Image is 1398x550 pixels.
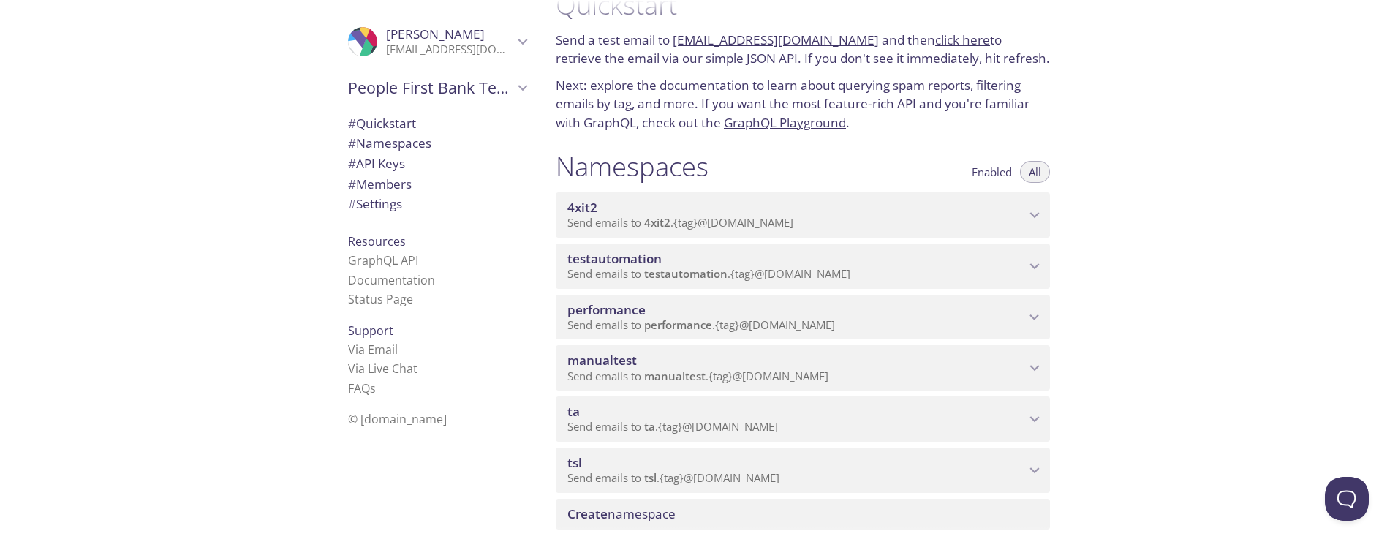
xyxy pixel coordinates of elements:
[567,454,582,471] span: tsl
[348,233,406,249] span: Resources
[336,18,538,66] div: Sumanth Borra
[556,499,1050,530] div: Create namespace
[556,345,1050,391] div: manualtest namespace
[336,69,538,107] div: People First Bank Testing Services
[348,176,412,192] span: Members
[348,342,398,358] a: Via Email
[567,317,835,332] span: Send emails to . {tag} @[DOMAIN_NAME]
[336,174,538,195] div: Members
[348,380,376,396] a: FAQ
[348,195,402,212] span: Settings
[336,113,538,134] div: Quickstart
[644,215,670,230] span: 4xit2
[348,155,356,172] span: #
[336,154,538,174] div: API Keys
[567,250,662,267] span: testautomation
[556,448,1050,493] div: tsl namespace
[644,266,728,281] span: testautomation
[567,505,676,522] span: namespace
[386,42,513,57] p: [EMAIL_ADDRESS][DOMAIN_NAME]
[348,155,405,172] span: API Keys
[348,272,435,288] a: Documentation
[644,369,706,383] span: manualtest
[556,295,1050,340] div: performance namespace
[386,26,485,42] span: [PERSON_NAME]
[348,115,356,132] span: #
[660,77,749,94] a: documentation
[556,244,1050,289] div: testautomation namespace
[348,78,513,98] span: People First Bank Testing Services
[724,114,846,131] a: GraphQL Playground
[567,470,779,485] span: Send emails to . {tag} @[DOMAIN_NAME]
[1325,477,1369,521] iframe: Help Scout Beacon - Open
[567,215,793,230] span: Send emails to . {tag} @[DOMAIN_NAME]
[567,352,637,369] span: manualtest
[348,115,416,132] span: Quickstart
[556,396,1050,442] div: ta namespace
[348,135,356,151] span: #
[348,291,413,307] a: Status Page
[567,301,646,318] span: performance
[348,195,356,212] span: #
[567,199,597,216] span: 4xit2
[370,380,376,396] span: s
[348,135,431,151] span: Namespaces
[567,369,828,383] span: Send emails to . {tag} @[DOMAIN_NAME]
[556,150,709,183] h1: Namespaces
[556,192,1050,238] div: 4xit2 namespace
[567,266,850,281] span: Send emails to . {tag} @[DOMAIN_NAME]
[348,411,447,427] span: © [DOMAIN_NAME]
[556,31,1050,68] p: Send a test email to and then to retrieve the email via our simple JSON API. If you don't see it ...
[348,252,418,268] a: GraphQL API
[348,361,417,377] a: Via Live Chat
[935,31,990,48] a: click here
[1020,161,1050,183] button: All
[644,419,655,434] span: ta
[963,161,1021,183] button: Enabled
[336,194,538,214] div: Team Settings
[567,505,608,522] span: Create
[556,76,1050,132] p: Next: explore the to learn about querying spam reports, filtering emails by tag, and more. If you...
[567,403,580,420] span: ta
[644,317,712,332] span: performance
[348,176,356,192] span: #
[673,31,879,48] a: [EMAIL_ADDRESS][DOMAIN_NAME]
[348,323,393,339] span: Support
[336,133,538,154] div: Namespaces
[644,470,657,485] span: tsl
[567,419,778,434] span: Send emails to . {tag} @[DOMAIN_NAME]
